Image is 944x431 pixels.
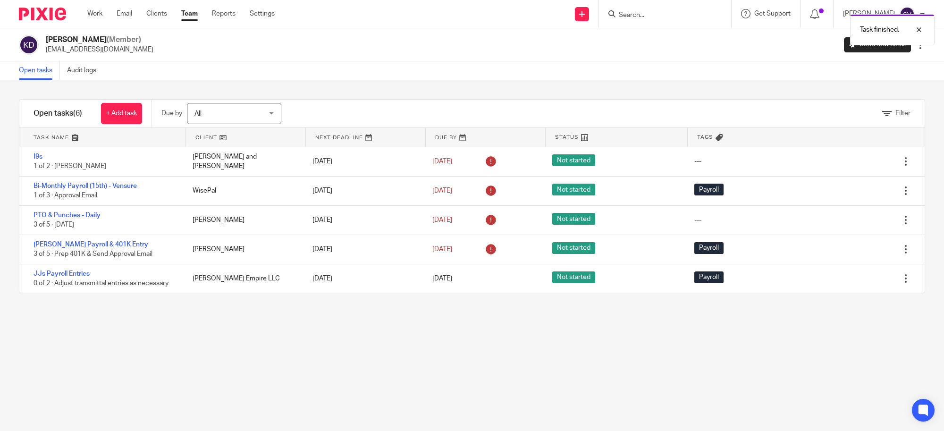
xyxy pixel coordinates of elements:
div: [DATE] [303,152,423,171]
div: [PERSON_NAME] [183,211,303,229]
p: Task finished. [860,25,899,34]
a: JJs Payroll Entries [34,270,90,277]
a: Team [181,9,198,18]
span: Not started [552,271,595,283]
div: --- [694,157,701,166]
p: Due by [161,109,182,118]
div: [DATE] [303,240,423,259]
a: Bi-Monthly Payroll (15th) - Vensure [34,183,137,189]
img: svg%3E [900,7,915,22]
span: Not started [552,154,595,166]
span: (6) [73,110,82,117]
div: [PERSON_NAME] Empire LLC [183,269,303,288]
span: [DATE] [432,246,452,253]
span: (Member) [107,36,141,43]
div: --- [694,215,701,225]
p: [EMAIL_ADDRESS][DOMAIN_NAME] [46,45,153,54]
span: [DATE] [432,217,452,223]
h2: [PERSON_NAME] [46,35,153,45]
a: [PERSON_NAME] Payroll & 401K Entry [34,241,148,248]
div: [PERSON_NAME] [183,240,303,259]
span: Filter [895,110,910,117]
a: Clients [146,9,167,18]
a: Reports [212,9,236,18]
a: I9s [34,153,42,160]
span: 1 of 2 · [PERSON_NAME] [34,163,106,170]
span: 3 of 5 · Prep 401K & Send Approval Email [34,251,152,257]
h1: Open tasks [34,109,82,118]
span: Not started [552,242,595,254]
div: [DATE] [303,181,423,200]
span: All [194,110,202,117]
span: 3 of 5 · [DATE] [34,221,74,228]
img: Pixie [19,8,66,20]
a: + Add task [101,103,142,124]
a: Open tasks [19,61,60,80]
div: [DATE] [303,211,423,229]
img: svg%3E [19,35,39,55]
span: Payroll [694,184,724,195]
a: Audit logs [67,61,103,80]
a: PTO & Punches - Daily [34,212,101,219]
div: WisePal [183,181,303,200]
a: Email [117,9,132,18]
span: 1 of 3 · Approval Email [34,192,97,199]
span: Status [555,133,579,141]
span: [DATE] [432,158,452,165]
span: 0 of 2 · Adjust transmittal entries as necessary [34,280,169,287]
span: Payroll [694,242,724,254]
a: Work [87,9,102,18]
span: Tags [697,133,713,141]
span: Not started [552,184,595,195]
div: [DATE] [303,269,423,288]
span: Not started [552,213,595,225]
div: [PERSON_NAME] and [PERSON_NAME] [183,147,303,176]
span: [DATE] [432,275,452,282]
span: Payroll [694,271,724,283]
a: Settings [250,9,275,18]
span: [DATE] [432,187,452,194]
